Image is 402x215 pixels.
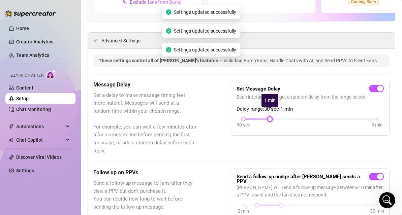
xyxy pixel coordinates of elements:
[101,37,141,44] span: Advanced Settings
[87,143,110,160] span: disappointed reaction
[215,3,227,15] div: Close
[237,174,360,184] strong: Send a follow-up nudge after [PERSON_NAME] sends a PPV
[4,3,17,15] button: go back
[9,124,14,129] span: thunderbolt
[237,184,384,199] span: [PERSON_NAME] will send a follow-up message between 5 - 10 min after a PPV is sent and the fan do...
[237,121,250,129] div: 30 sec
[99,58,219,63] span: These settings control all of [PERSON_NAME]'s features
[107,145,125,159] span: neutral face reaction
[166,9,171,15] span: check-circle
[5,10,56,17] img: logo-BBDzfeDw.svg
[166,47,171,52] span: check-circle
[93,179,197,211] span: Send a follow-up message to fans after they view a PPV but don't purchase it. You can decide how ...
[237,86,280,92] strong: Set Message Delay
[237,105,384,113] span: Delay range: 30 sec - 1 min
[16,52,49,58] a: Team Analytics
[16,26,29,31] a: Home
[9,72,43,79] span: Izzy AI Chatter
[370,207,384,215] div: 30 min
[238,207,249,215] div: 2 min
[9,138,13,142] img: Chat Copilot
[174,46,236,53] span: Settings updated successfully
[16,85,33,91] a: Content
[125,145,142,159] span: smiley reaction
[93,92,197,155] span: Set a delay to make message timing feel more natural. Messages will send at a random time within ...
[237,93,384,101] span: Each interaction will get a random delay from the range below.
[16,135,64,145] span: Chat Copilot
[261,94,278,107] div: 1 min
[174,27,236,35] span: Settings updated successfully
[16,121,64,132] span: Automations
[371,121,383,129] div: 3 min
[379,192,395,208] iframe: Intercom live chat
[16,168,34,173] a: Settings
[166,28,171,34] span: check-circle
[16,107,51,112] a: Chat Monitoring
[93,38,97,42] span: expanded
[93,81,197,89] h5: Message Delay
[8,139,224,146] div: Did this answer your question?
[89,167,143,173] a: Open in help center
[16,36,70,47] a: Creator Analytics
[203,3,215,15] button: Collapse window
[219,58,378,63] span: — including Bump Fans, Handle Chats with AI, and Send PPVs to Silent Fans.
[93,37,101,44] div: expanded
[128,145,138,159] span: 😃
[16,96,29,101] a: Setup
[46,70,57,79] img: AI Chatter
[92,143,105,160] span: 😞
[93,169,197,177] h5: Follow up on PPVs
[174,8,236,16] span: Settings updated successfully
[16,154,62,160] a: Discover Viral Videos
[111,145,121,159] span: 😐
